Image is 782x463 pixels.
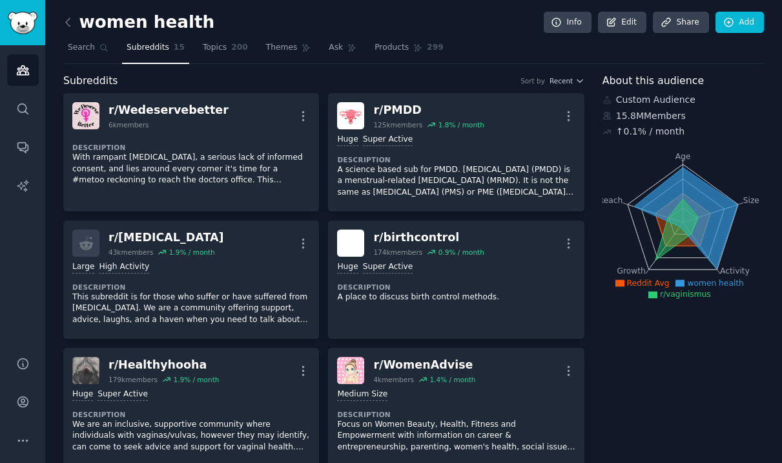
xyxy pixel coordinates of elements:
[324,38,361,64] a: Ask
[203,42,227,54] span: Topics
[660,290,711,299] span: r/vaginismus
[599,195,623,204] tspan: Reach
[520,76,545,85] div: Sort by
[602,93,764,107] div: Custom Audience
[687,279,743,288] span: women health
[544,12,592,34] a: Info
[99,261,149,274] div: High Activity
[174,42,185,54] span: 15
[108,230,224,246] div: r/ [MEDICAL_DATA]
[108,248,153,257] div: 43k members
[72,389,93,401] div: Huge
[373,248,422,257] div: 174k members
[675,152,690,161] tspan: Age
[8,12,37,34] img: GummySearch logo
[653,12,708,34] a: Share
[627,279,670,288] span: Reddit Avg
[550,76,584,85] button: Recent
[72,152,310,186] p: With rampant [MEDICAL_DATA], a serious lack of informed consent, and lies around every corner it'...
[373,120,422,129] div: 125k members
[122,38,189,64] a: Subreddits15
[72,410,310,419] dt: Description
[63,221,319,339] a: r/[MEDICAL_DATA]43kmembers1.9% / monthLargeHigh ActivityDescriptionThis subreddit is for those wh...
[598,12,646,34] a: Edit
[98,389,148,401] div: Super Active
[337,419,575,453] p: Focus on Women Beauty, Health, Fitness and Empowerment with information on career & entrepreneurs...
[329,42,343,54] span: Ask
[72,419,310,453] p: We are an inclusive, supportive community where individuals with vaginas/vulvas, however they may...
[72,357,99,384] img: Healthyhooha
[63,12,214,33] h2: women health
[108,120,149,129] div: 6k members
[373,375,414,384] div: 4k members
[337,357,364,384] img: WomenAdvise
[337,261,358,274] div: Huge
[72,283,310,292] dt: Description
[373,102,484,118] div: r/ PMDD
[550,76,573,85] span: Recent
[337,230,364,257] img: birthcontrol
[363,134,413,146] div: Super Active
[173,375,219,384] div: 1.9 % / month
[373,357,475,373] div: r/ WomenAdvise
[370,38,448,64] a: Products299
[68,42,95,54] span: Search
[231,42,248,54] span: 200
[438,120,484,129] div: 1.8 % / month
[602,73,704,89] span: About this audience
[108,357,219,373] div: r/ Healthyhooha
[337,283,575,292] dt: Description
[715,12,764,34] a: Add
[328,221,584,339] a: birthcontrolr/birthcontrol174kmembers0.9% / monthHugeSuper ActiveDescriptionA place to discuss bi...
[108,375,158,384] div: 179k members
[337,292,575,303] p: A place to discuss birth control methods.
[337,102,364,129] img: PMDD
[429,375,475,384] div: 1.4 % / month
[337,155,575,164] dt: Description
[198,38,252,64] a: Topics200
[72,292,310,326] p: This subreddit is for those who suffer or have suffered from [MEDICAL_DATA]. We are a community o...
[63,73,118,89] span: Subreddits
[337,164,575,199] p: A science based sub for PMDD. [MEDICAL_DATA] (PMDD) is a menstrual-related [MEDICAL_DATA] (MRMD)....
[720,266,750,275] tspan: Activity
[616,125,684,138] div: ↑ 0.1 % / month
[363,261,413,274] div: Super Active
[108,102,229,118] div: r/ Wedeservebetter
[337,410,575,419] dt: Description
[375,42,409,54] span: Products
[427,42,444,54] span: 299
[63,93,319,211] a: Wedeservebetterr/Wedeservebetter6kmembersDescriptionWith rampant [MEDICAL_DATA], a serious lack o...
[373,230,484,246] div: r/ birthcontrol
[438,248,484,257] div: 0.9 % / month
[602,109,764,123] div: 15.8M Members
[337,134,358,146] div: Huge
[127,42,169,54] span: Subreddits
[743,195,759,204] tspan: Size
[72,143,310,152] dt: Description
[72,102,99,129] img: Wedeservebetter
[169,248,215,257] div: 1.9 % / month
[328,93,584,211] a: PMDDr/PMDD125kmembers1.8% / monthHugeSuper ActiveDescriptionA science based sub for PMDD. [MEDICA...
[266,42,298,54] span: Themes
[262,38,316,64] a: Themes
[337,389,387,401] div: Medium Size
[72,261,94,274] div: Large
[617,266,645,275] tspan: Growth
[63,38,113,64] a: Search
